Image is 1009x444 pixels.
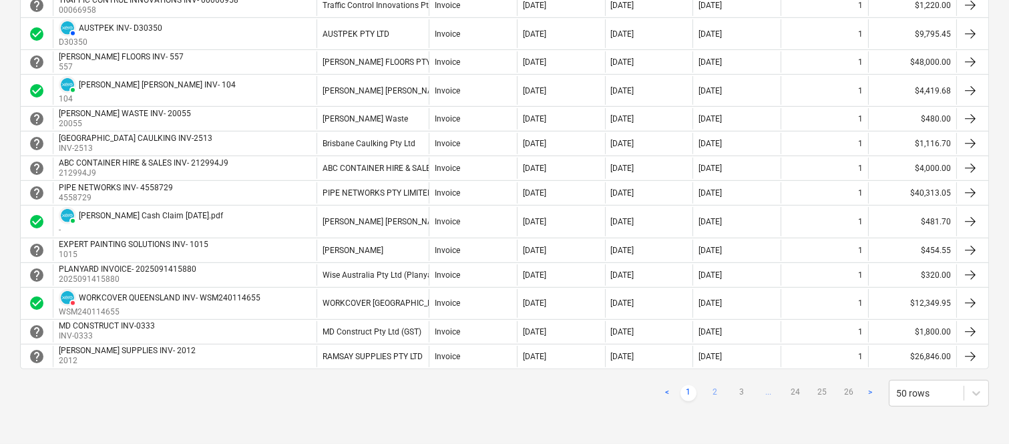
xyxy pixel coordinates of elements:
[698,29,722,39] div: [DATE]
[29,160,45,176] div: Invoice is waiting for an approval
[435,188,460,198] div: Invoice
[435,29,460,39] div: Invoice
[435,270,460,280] div: Invoice
[942,380,1009,444] iframe: Chat Widget
[435,86,460,95] div: Invoice
[698,246,722,255] div: [DATE]
[59,143,215,154] p: INV-2513
[29,242,45,258] div: Invoice is waiting for an approval
[61,78,74,91] img: xero.svg
[435,246,460,255] div: Invoice
[29,83,45,99] span: check_circle
[59,19,76,37] div: Invoice has been synced with Xero and its status is currently AUTHORISED
[323,217,467,226] div: [PERSON_NAME] [PERSON_NAME] Cash
[858,86,863,95] div: 1
[858,188,863,198] div: 1
[29,111,45,127] span: help
[61,291,74,304] img: xero.svg
[29,242,45,258] span: help
[59,192,176,204] p: 4558729
[79,211,223,220] div: [PERSON_NAME] Cash Claim [DATE].pdf
[841,385,857,401] a: Page 26
[858,298,863,308] div: 1
[323,1,446,10] div: Traffic Control Innovations Pty Ltd
[59,264,196,274] div: PLANYARD INVOICE- 2025091415880
[698,139,722,148] div: [DATE]
[59,321,155,330] div: MD CONSTRUCT INV-0333
[858,57,863,67] div: 1
[698,298,722,308] div: [DATE]
[611,352,634,361] div: [DATE]
[698,164,722,173] div: [DATE]
[523,217,546,226] div: [DATE]
[868,76,956,105] div: $4,419.68
[707,385,723,401] a: Page 2
[29,324,45,340] span: help
[79,80,236,89] div: [PERSON_NAME] [PERSON_NAME] INV- 104
[868,240,956,261] div: $454.55
[611,298,634,308] div: [DATE]
[59,76,76,93] div: Invoice has been synced with Xero and its status is currently PAID
[59,306,260,318] p: WSM240114655
[858,164,863,173] div: 1
[59,240,208,249] div: EXPERT PAINTING SOLUTIONS INV- 1015
[323,139,415,148] div: Brisbane Caulking Pty Ltd
[323,298,449,308] div: WORKCOVER [GEOGRAPHIC_DATA]
[59,158,228,168] div: ABC CONTAINER HIRE & SALES INV- 212994J9
[868,133,956,154] div: $1,116.70
[858,327,863,337] div: 1
[523,1,546,10] div: [DATE]
[435,164,460,173] div: Invoice
[59,355,198,367] p: 2012
[523,352,546,361] div: [DATE]
[698,270,722,280] div: [DATE]
[59,168,231,179] p: 212994J9
[29,136,45,152] span: help
[858,29,863,39] div: 1
[611,246,634,255] div: [DATE]
[29,324,45,340] div: Invoice is waiting for an approval
[858,114,863,124] div: 1
[611,164,634,173] div: [DATE]
[59,118,194,130] p: 20055
[59,109,191,118] div: [PERSON_NAME] WASTE INV- 20055
[435,57,460,67] div: Invoice
[323,246,383,255] div: [PERSON_NAME]
[611,327,634,337] div: [DATE]
[29,349,45,365] span: help
[698,188,722,198] div: [DATE]
[29,26,45,42] span: check_circle
[59,134,212,143] div: [GEOGRAPHIC_DATA] CAULKING INV-2513
[59,249,211,260] p: 1015
[611,29,634,39] div: [DATE]
[435,298,460,308] div: Invoice
[698,57,722,67] div: [DATE]
[698,114,722,124] div: [DATE]
[868,182,956,204] div: $40,313.05
[523,29,546,39] div: [DATE]
[858,1,863,10] div: 1
[698,86,722,95] div: [DATE]
[611,114,634,124] div: [DATE]
[523,270,546,280] div: [DATE]
[435,139,460,148] div: Invoice
[523,327,546,337] div: [DATE]
[323,352,423,361] div: RAMSAY SUPPLIES PTY LTD
[59,330,158,342] p: INV-0333
[435,352,460,361] div: Invoice
[523,164,546,173] div: [DATE]
[761,385,777,401] a: ...
[29,349,45,365] div: Invoice is waiting for an approval
[59,93,236,105] p: 104
[523,114,546,124] div: [DATE]
[611,217,634,226] div: [DATE]
[858,217,863,226] div: 1
[29,26,45,42] div: Invoice was approved
[868,321,956,343] div: $1,800.00
[523,188,546,198] div: [DATE]
[858,139,863,148] div: 1
[435,327,460,337] div: Invoice
[611,139,634,148] div: [DATE]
